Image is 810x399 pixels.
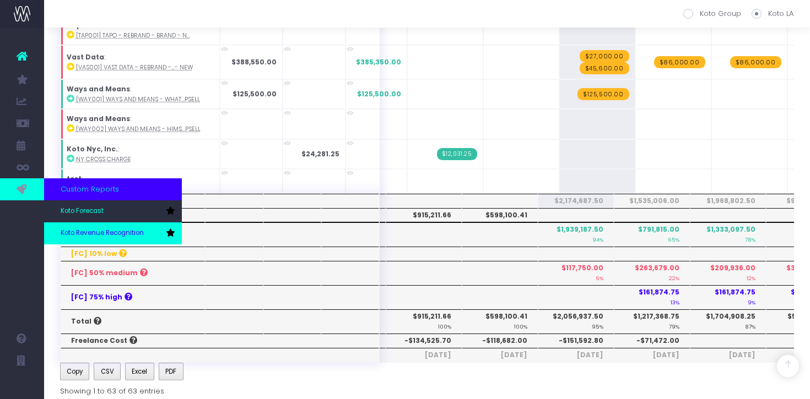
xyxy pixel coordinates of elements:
[101,367,114,376] span: CSV
[76,63,193,72] abbr: [VAS001] Vast Data - Rebrand - Brand - New
[538,309,614,334] th: $2,056,937.50
[14,377,30,393] img: images/default_profile_image.png
[592,234,603,243] small: 94%
[67,174,82,183] strong: test
[747,273,755,282] small: 12%
[614,334,690,348] th: -$71,472.00
[76,95,200,103] abbr: [WAY001] Ways and Means - WhatNot Assets - Brand - Upsell
[159,363,183,380] button: PDF
[61,247,205,261] th: [FC] 10% low
[386,309,462,334] th: $915,211.66
[669,273,679,282] small: 22%
[67,367,83,376] span: Copy
[60,382,164,396] div: Showing 1 to 63 of 63 entries
[538,222,614,247] th: $1,939,187.50
[132,367,147,376] span: Excel
[614,194,690,208] th: $1,535,006.00
[67,114,130,123] strong: Ways and Means
[61,334,205,348] th: Freelance Cost
[61,15,220,45] td: :
[61,79,220,109] td: :
[580,62,629,74] span: wayahead Revenue Forecast Item
[67,144,118,154] strong: Koto Nyc, Inc.
[61,169,220,199] td: :
[61,228,144,238] span: Koto Revenue Recognition
[76,125,201,133] abbr: [WAY002] Ways and Means - Hims & Hers - Brand - Upsell
[94,363,121,380] button: CSV
[61,109,220,139] td: :
[614,261,690,285] th: $263,679.00
[690,261,766,285] th: $209,936.00
[614,285,690,309] th: $161,874.75
[438,321,451,330] small: 100%
[231,57,277,67] strong: $388,550.00
[437,148,477,160] span: Streamtime Invoice: 911 – NY Cross Charge
[752,8,793,19] label: Koto LA
[745,321,755,330] small: 87%
[67,84,130,94] strong: Ways and Means
[654,56,705,68] span: wayahead Revenue Forecast Item
[548,350,603,360] span: [DATE]
[386,208,462,222] th: $915,211.66
[614,222,690,247] th: $791,815.00
[61,261,205,285] th: [FC] 50% medium
[356,57,401,67] span: $385,350.00
[596,273,603,282] small: 6%
[745,234,755,243] small: 78%
[67,52,104,62] strong: Vast Data
[538,334,614,348] th: -$151,592.80
[76,31,190,40] abbr: [TAP001] Tapo - Rebrand - Brand - New
[690,222,766,247] th: $1,333,097.50
[538,261,614,285] th: $117,750.00
[624,350,679,360] span: [DATE]
[690,285,766,309] th: $161,874.75
[44,200,182,222] a: Koto Forecast
[165,367,176,376] span: PDF
[60,363,90,380] button: Copy
[462,208,538,222] th: $598,100.41
[44,222,182,244] a: Koto Revenue Recognition
[61,309,205,334] th: Total
[233,89,277,99] strong: $125,500.00
[683,8,741,19] label: Koto Group
[61,285,205,309] th: [FC] 75% high
[668,234,679,243] small: 65%
[357,89,401,99] span: $125,500.00
[61,206,104,216] span: Koto Forecast
[61,184,119,195] span: Custom Reports
[61,45,220,79] td: :
[386,334,462,348] th: -$134,525.70
[514,321,527,330] small: 100%
[671,297,679,306] small: 13%
[301,149,339,158] strong: $24,281.25
[577,88,629,100] span: wayahead Revenue Forecast Item
[396,350,451,360] span: [DATE]
[462,309,538,334] th: $598,100.41
[76,155,131,163] abbr: NY Cross Charge
[538,194,614,208] th: $2,174,687.50
[472,350,527,360] span: [DATE]
[462,334,538,348] th: -$118,682.00
[669,321,679,330] small: 79%
[614,309,690,334] th: $1,217,368.75
[580,50,629,62] span: wayahead Revenue Forecast Item
[690,309,766,334] th: $1,704,908.25
[690,194,766,208] th: $1,968,802.50
[730,56,781,68] span: wayahead Revenue Forecast Item
[748,297,755,306] small: 9%
[592,321,603,330] small: 95%
[700,350,755,360] span: [DATE]
[125,363,154,380] button: Excel
[61,139,220,169] td: :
